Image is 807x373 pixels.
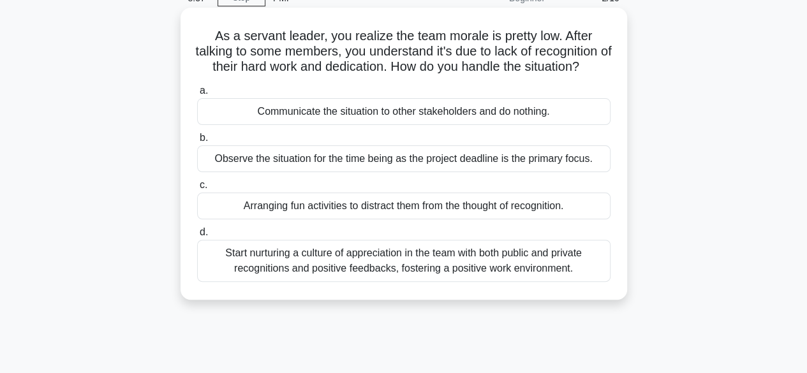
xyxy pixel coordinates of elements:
[200,132,208,143] span: b.
[200,85,208,96] span: a.
[197,98,611,125] div: Communicate the situation to other stakeholders and do nothing.
[197,193,611,219] div: Arranging fun activities to distract them from the thought of recognition.
[200,226,208,237] span: d.
[196,28,612,75] h5: As a servant leader, you realize the team morale is pretty low. After talking to some members, yo...
[197,145,611,172] div: Observe the situation for the time being as the project deadline is the primary focus.
[197,240,611,282] div: Start nurturing a culture of appreciation in the team with both public and private recognitions a...
[200,179,207,190] span: c.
